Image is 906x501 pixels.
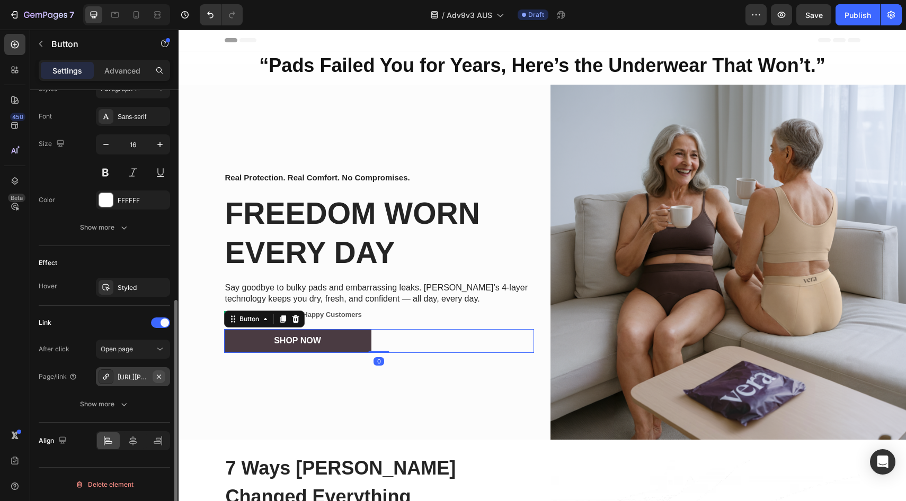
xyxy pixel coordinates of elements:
[118,372,148,382] div: [URL][PERSON_NAME][DOMAIN_NAME]
[39,395,170,414] button: Show more
[80,399,129,409] div: Show more
[39,112,52,121] div: Font
[39,372,77,381] div: Page/link
[8,194,25,202] div: Beta
[836,4,880,25] button: Publish
[39,281,57,291] div: Hover
[104,65,140,76] p: Advanced
[10,113,25,121] div: 450
[39,195,55,205] div: Color
[796,4,831,25] button: Save
[372,55,728,411] img: gempages_567420980318700625-d3ca9722-dea4-4da5-9eb2-f0e392de0d10.png
[528,10,544,20] span: Draft
[200,4,243,25] div: Undo/Redo
[442,10,445,21] span: /
[39,434,69,448] div: Align
[69,8,74,21] p: 7
[39,344,69,354] div: After click
[845,10,871,21] div: Publish
[96,340,170,359] button: Open page
[805,11,823,20] span: Save
[80,222,129,233] div: Show more
[179,30,906,501] iframe: Design area
[118,196,167,205] div: FFFFFF
[870,449,895,475] div: Open Intercom Messenger
[39,258,57,268] div: Effect
[447,10,492,21] span: Adv9v3 AUS
[39,476,170,493] button: Delete element
[101,345,133,353] span: Open page
[75,478,134,491] div: Delete element
[51,38,141,50] p: Button
[47,427,278,478] strong: 7 Ways [PERSON_NAME] Changed Everything
[195,327,206,336] div: 0
[52,65,82,76] p: Settings
[39,137,67,151] div: Size
[4,4,79,25] button: 7
[39,218,170,237] button: Show more
[118,283,167,293] div: Styled
[39,318,51,327] div: Link
[118,112,167,122] div: Sans-serif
